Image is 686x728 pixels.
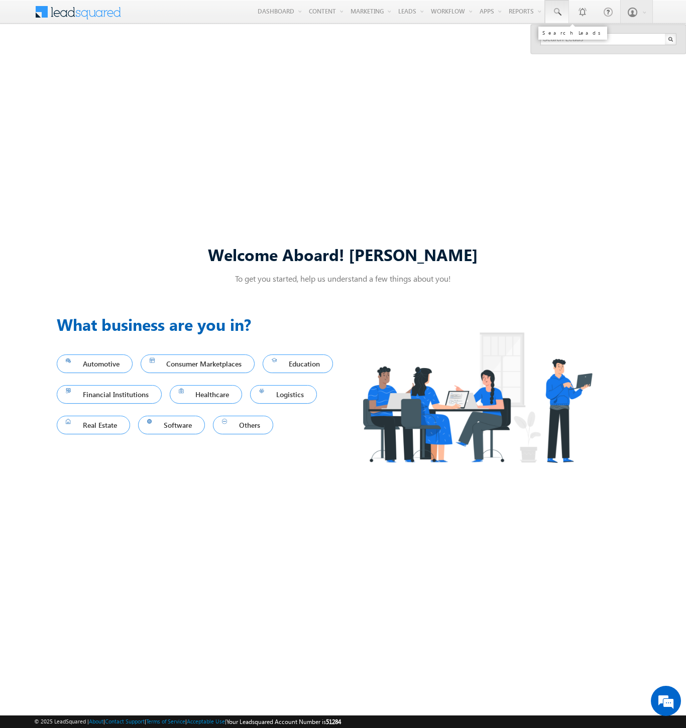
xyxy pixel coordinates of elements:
span: Others [222,418,264,432]
span: Real Estate [66,418,121,432]
h3: What business are you in? [57,312,343,336]
div: Search Leads [542,30,603,36]
a: Acceptable Use [187,718,225,724]
p: To get you started, help us understand a few things about you! [57,273,629,284]
span: Automotive [66,357,124,371]
span: © 2025 LeadSquared | | | | | [34,717,341,726]
span: Healthcare [179,388,234,401]
div: Welcome Aboard! [PERSON_NAME] [57,244,629,265]
a: Terms of Service [146,718,185,724]
span: Financial Institutions [66,388,153,401]
span: Your Leadsquared Account Number is [226,718,341,725]
span: 51284 [326,718,341,725]
a: About [89,718,103,724]
span: Education [272,357,324,371]
span: Software [147,418,196,432]
img: Industry.png [343,312,611,482]
a: Contact Support [105,718,145,724]
span: Consumer Marketplaces [150,357,246,371]
span: Logistics [259,388,308,401]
